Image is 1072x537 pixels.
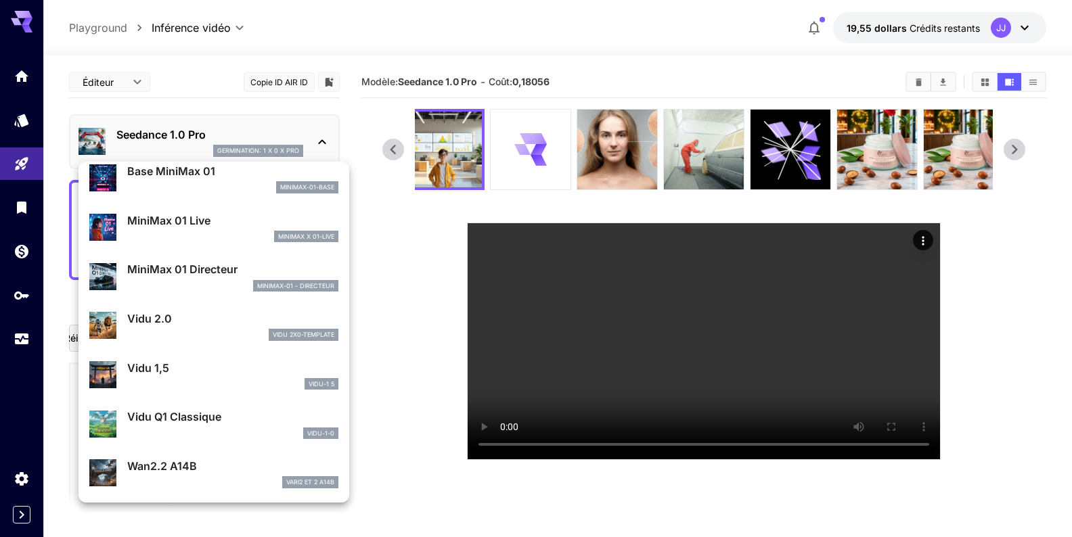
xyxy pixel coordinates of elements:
p: Vidu 2.0 [127,310,338,327]
p: minimax x 01-live [278,232,334,241]
div: Vidu Q1 Classiquevidu-1-0 [89,403,338,444]
div: Vidu 2.0vidu 2x0-template [89,305,338,346]
p: MiniMax 01 Live [127,212,338,229]
div: Vidu 1,5vidu-1 5 [89,354,338,396]
p: vidu-1 5 [309,379,334,389]
p: Wan2.2 A14B [127,458,338,474]
div: Wan2.2 A14Bvari2 et 2 a14b [89,452,338,494]
p: vari2 et 2 a14b [286,477,334,487]
p: vidu 2x0-template [273,330,334,340]
p: minimax-01 - directeur [257,281,334,291]
p: Vidu 1,5 [127,360,338,376]
div: MiniMax 01 Liveminimax x 01-live [89,207,338,248]
div: MiniMax 01 Directeurminimax-01 - directeur [89,256,338,297]
p: vidu-1-0 [307,429,334,438]
p: Base MiniMax 01 [127,163,338,179]
p: Vidu Q1 Classique [127,408,338,425]
p: MiniMax 01 Directeur [127,261,338,277]
div: Base MiniMax 01minimax-01-base [89,158,338,199]
p: minimax-01-base [280,183,334,192]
